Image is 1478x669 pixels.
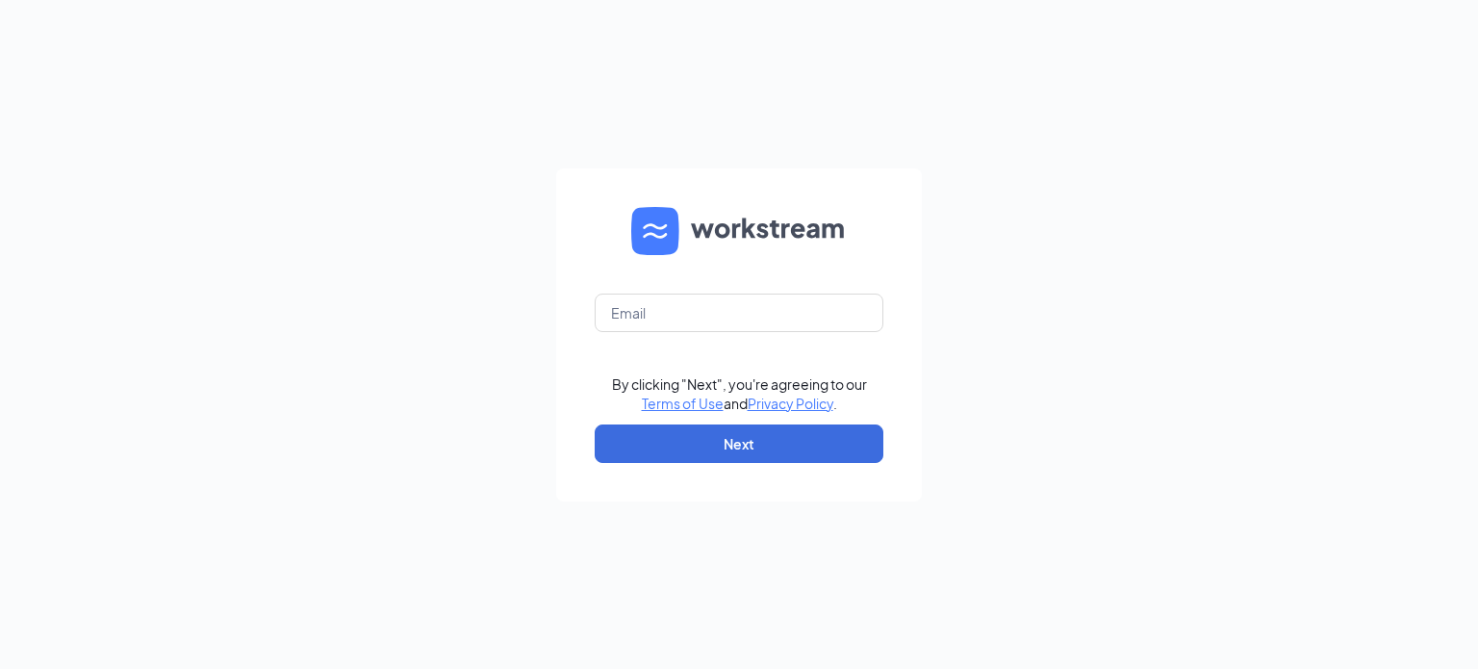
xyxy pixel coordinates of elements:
[595,425,883,463] button: Next
[612,374,867,413] div: By clicking "Next", you're agreeing to our and .
[748,395,833,412] a: Privacy Policy
[631,207,847,255] img: WS logo and Workstream text
[642,395,724,412] a: Terms of Use
[595,294,883,332] input: Email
